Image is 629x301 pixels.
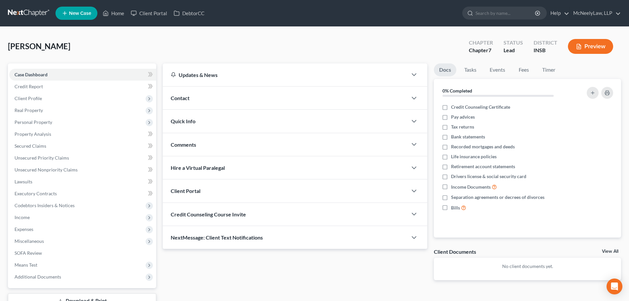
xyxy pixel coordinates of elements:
a: Lawsuits [9,176,156,188]
span: 7 [488,47,491,53]
span: Miscellaneous [15,238,44,244]
div: Chapter [469,39,493,47]
a: View All [602,249,618,254]
a: Client Portal [127,7,170,19]
span: Unsecured Priority Claims [15,155,69,161]
span: NextMessage: Client Text Notifications [171,234,263,241]
a: Unsecured Priority Claims [9,152,156,164]
div: Updates & News [171,71,400,78]
span: Personal Property [15,119,52,125]
span: Separation agreements or decrees of divorces [451,194,544,201]
span: Client Portal [171,188,200,194]
span: Bank statements [451,133,485,140]
span: Life insurance policies [451,153,497,160]
a: Tasks [459,63,482,76]
a: Property Analysis [9,128,156,140]
a: Docs [434,63,456,76]
span: Contact [171,95,190,101]
a: Case Dashboard [9,69,156,81]
span: Drivers license & social security card [451,173,526,180]
span: SOFA Review [15,250,42,256]
span: New Case [69,11,91,16]
strong: 0% Completed [442,88,472,94]
button: Preview [568,39,613,54]
input: Search by name... [475,7,536,19]
span: Client Profile [15,95,42,101]
span: Means Test [15,262,37,268]
span: Pay advices [451,114,475,120]
a: Credit Report [9,81,156,93]
p: No client documents yet. [439,263,616,270]
span: Retirement account statements [451,163,515,170]
span: Income Documents [451,184,491,190]
a: Fees [513,63,534,76]
div: Open Intercom Messenger [607,279,622,294]
span: Unsecured Nonpriority Claims [15,167,78,172]
span: Case Dashboard [15,72,48,77]
a: Unsecured Nonpriority Claims [9,164,156,176]
span: Executory Contracts [15,191,57,196]
span: Recorded mortgages and deeds [451,143,515,150]
span: Property Analysis [15,131,51,137]
span: Tax returns [451,124,474,130]
a: Executory Contracts [9,188,156,200]
span: Comments [171,141,196,148]
a: Events [484,63,510,76]
span: [PERSON_NAME] [8,41,70,51]
span: Credit Report [15,84,43,89]
span: Credit Counseling Certificate [451,104,510,110]
span: Hire a Virtual Paralegal [171,165,225,171]
a: McNeelyLaw, LLP [570,7,621,19]
div: District [534,39,557,47]
span: Secured Claims [15,143,46,149]
span: Additional Documents [15,274,61,280]
span: Expenses [15,226,33,232]
a: Timer [537,63,561,76]
span: Bills [451,205,460,211]
a: Secured Claims [9,140,156,152]
span: Real Property [15,107,43,113]
a: Home [99,7,127,19]
a: DebtorCC [170,7,208,19]
span: Credit Counseling Course Invite [171,211,246,217]
span: Income [15,214,30,220]
span: Quick Info [171,118,195,124]
a: Help [547,7,569,19]
span: Lawsuits [15,179,32,184]
div: Status [504,39,523,47]
div: Client Documents [434,248,476,255]
a: SOFA Review [9,247,156,259]
span: Codebtors Insiders & Notices [15,203,75,208]
div: INSB [534,47,557,54]
div: Lead [504,47,523,54]
div: Chapter [469,47,493,54]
